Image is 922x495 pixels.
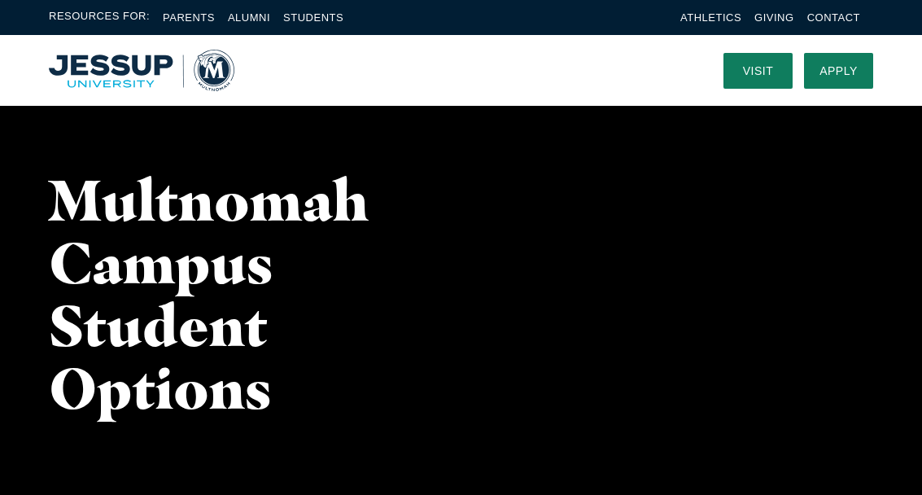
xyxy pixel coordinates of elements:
img: Multnomah University Logo [49,50,234,91]
a: Alumni [228,11,270,24]
a: Students [283,11,343,24]
a: Contact [807,11,860,24]
a: Parents [163,11,215,24]
a: Apply [804,53,873,89]
span: Resources For: [49,8,150,27]
a: Athletics [680,11,741,24]
h1: Multnomah Campus Student Options [49,169,371,419]
a: Home [49,50,234,91]
a: Giving [754,11,794,24]
a: Visit [723,53,793,89]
